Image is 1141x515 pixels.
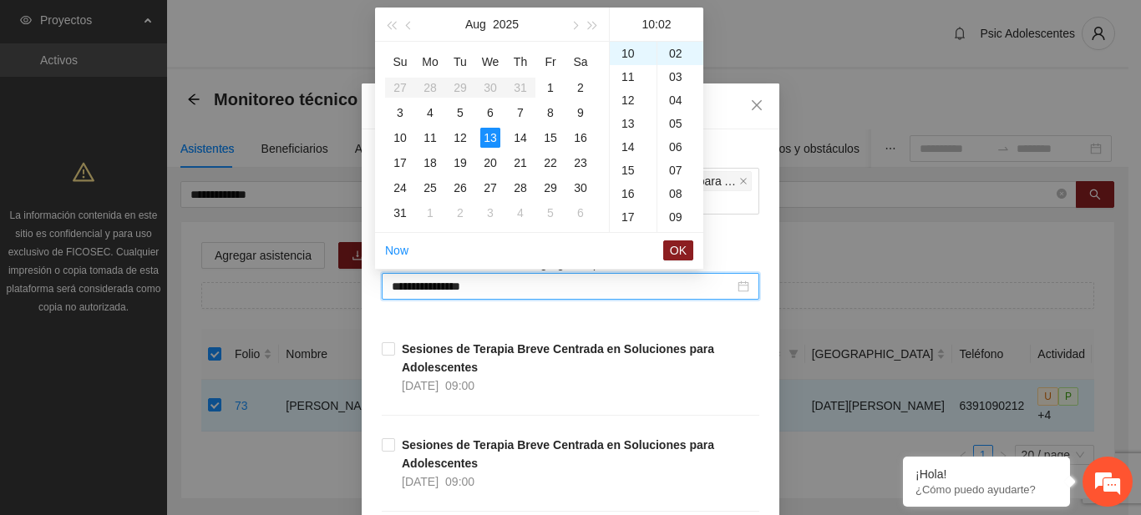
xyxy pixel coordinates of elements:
[570,128,591,148] div: 16
[415,48,445,75] th: Mo
[385,125,415,150] td: 2025-08-10
[480,178,500,198] div: 27
[475,175,505,200] td: 2025-08-27
[540,153,560,173] div: 22
[540,178,560,198] div: 29
[475,125,505,150] td: 2025-08-13
[450,153,470,173] div: 19
[610,182,657,205] div: 16
[565,200,596,225] td: 2025-09-06
[510,203,530,223] div: 4
[734,83,779,129] button: Close
[420,128,440,148] div: 11
[570,103,591,123] div: 9
[390,128,410,148] div: 10
[450,203,470,223] div: 2
[390,178,410,198] div: 24
[402,342,714,374] strong: Sesiones de Terapia Breve Centrada en Soluciones para Adolescentes
[570,178,591,198] div: 30
[510,128,530,148] div: 14
[657,65,703,88] div: 03
[610,112,657,135] div: 13
[402,438,714,470] strong: Sesiones de Terapia Breve Centrada en Soluciones para Adolescentes
[657,112,703,135] div: 05
[657,88,703,112] div: 04
[657,135,703,159] div: 06
[480,153,500,173] div: 20
[610,135,657,159] div: 14
[480,128,500,148] div: 13
[450,103,470,123] div: 5
[402,475,439,488] span: [DATE]
[445,150,475,175] td: 2025-08-19
[445,125,475,150] td: 2025-08-12
[450,128,470,148] div: 12
[445,200,475,225] td: 2025-09-02
[505,48,535,75] th: Th
[915,467,1057,481] div: ¡Hola!
[565,150,596,175] td: 2025-08-23
[475,150,505,175] td: 2025-08-20
[535,200,565,225] td: 2025-09-05
[385,244,408,257] a: Now
[415,175,445,200] td: 2025-08-25
[385,175,415,200] td: 2025-08-24
[915,483,1057,496] p: ¿Cómo puedo ayudarte?
[610,65,657,88] div: 11
[420,103,440,123] div: 4
[274,8,314,48] div: Minimizar ventana de chat en vivo
[415,150,445,175] td: 2025-08-18
[750,98,763,112] span: close
[505,125,535,150] td: 2025-08-14
[510,153,530,173] div: 21
[415,100,445,125] td: 2025-08-04
[540,203,560,223] div: 5
[480,103,500,123] div: 6
[565,75,596,100] td: 2025-08-02
[475,48,505,75] th: We
[385,48,415,75] th: Su
[610,88,657,112] div: 12
[475,200,505,225] td: 2025-09-03
[415,200,445,225] td: 2025-09-01
[657,159,703,182] div: 07
[510,178,530,198] div: 28
[610,159,657,182] div: 15
[445,48,475,75] th: Tu
[739,177,748,185] span: close
[505,150,535,175] td: 2025-08-21
[415,125,445,150] td: 2025-08-11
[610,205,657,229] div: 17
[480,203,500,223] div: 3
[535,48,565,75] th: Fr
[445,379,474,392] span: 09:00
[610,42,657,65] div: 10
[420,153,440,173] div: 18
[505,100,535,125] td: 2025-08-07
[565,48,596,75] th: Sa
[570,153,591,173] div: 23
[465,8,486,41] button: Aug
[657,42,703,65] div: 02
[616,8,697,41] div: 10:02
[420,203,440,223] div: 1
[670,241,687,260] span: OK
[8,340,318,398] textarea: Escriba su mensaje y pulse “Intro”
[540,78,560,98] div: 1
[475,100,505,125] td: 2025-08-06
[540,128,560,148] div: 15
[87,85,281,107] div: Chatee con nosotros ahora
[663,240,693,260] button: OK
[493,8,519,41] button: 2025
[385,100,415,125] td: 2025-08-03
[535,125,565,150] td: 2025-08-15
[390,203,410,223] div: 31
[385,150,415,175] td: 2025-08-17
[535,175,565,200] td: 2025-08-29
[570,78,591,98] div: 2
[657,229,703,252] div: 10
[445,475,474,488] span: 09:00
[535,75,565,100] td: 2025-08-01
[535,100,565,125] td: 2025-08-08
[570,203,591,223] div: 6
